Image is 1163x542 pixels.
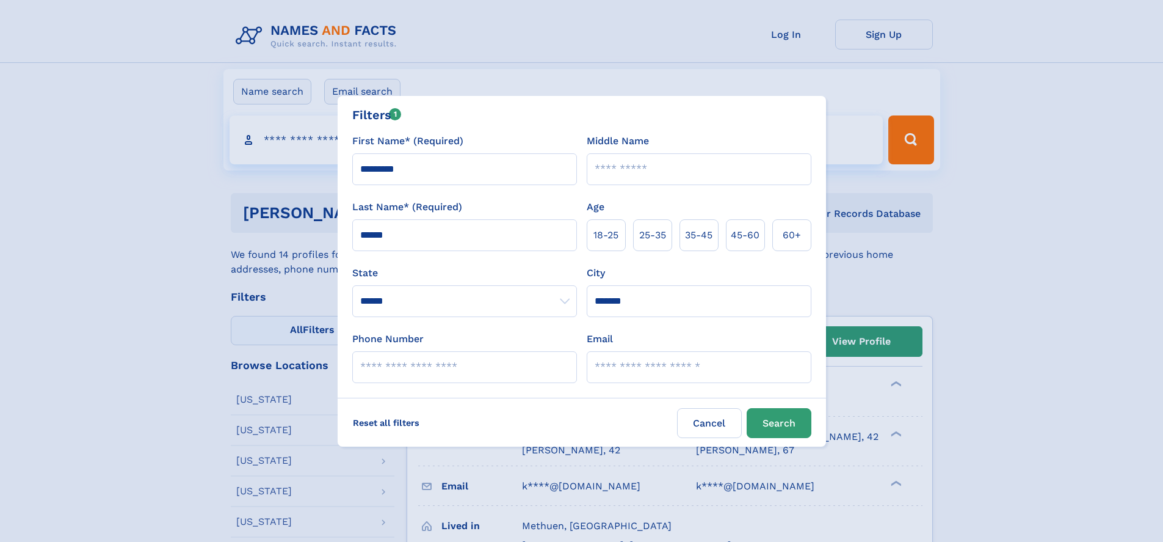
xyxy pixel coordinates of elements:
label: Age [587,200,604,214]
label: Cancel [677,408,742,438]
label: Last Name* (Required) [352,200,462,214]
label: First Name* (Required) [352,134,463,148]
div: Filters [352,106,402,124]
label: Phone Number [352,332,424,346]
span: 18‑25 [593,228,618,243]
span: 25‑35 [639,228,666,243]
button: Search [747,408,811,438]
label: State [352,266,577,280]
label: Middle Name [587,134,649,148]
span: 60+ [783,228,801,243]
label: City [587,266,605,280]
span: 35‑45 [685,228,712,243]
label: Email [587,332,613,346]
label: Reset all filters [345,408,427,438]
span: 45‑60 [731,228,759,243]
